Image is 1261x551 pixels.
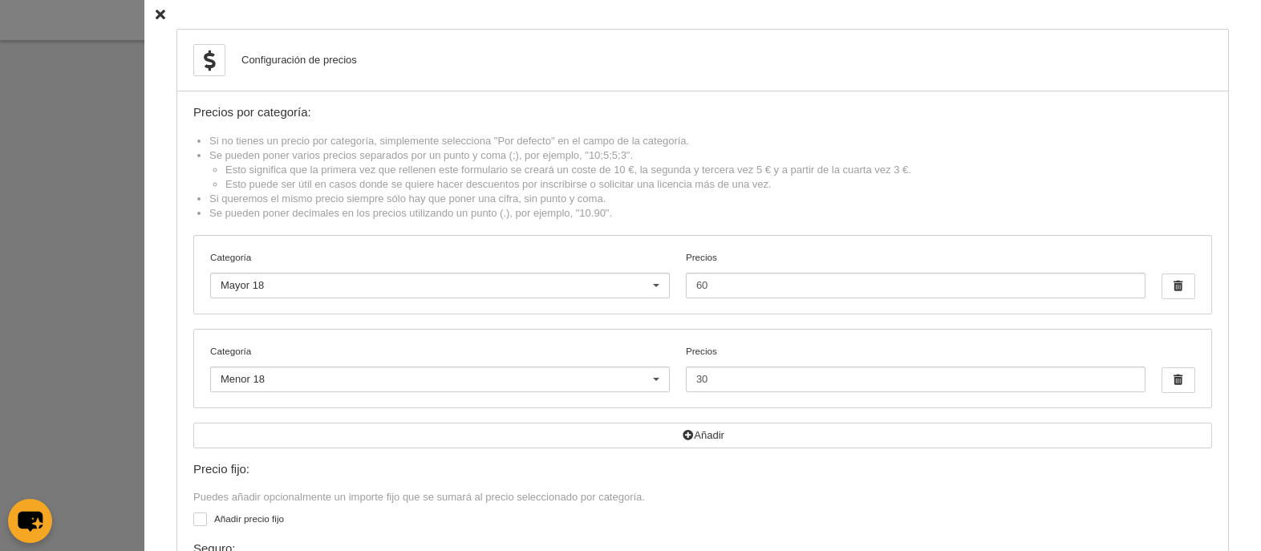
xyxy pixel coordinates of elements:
[210,250,670,265] label: Categoría
[193,463,1212,476] div: Precio fijo:
[193,106,1212,120] div: Precios por categoría:
[686,273,1145,298] input: Precios
[686,250,1145,298] label: Precios
[193,512,1212,530] label: Añadir precio fijo
[193,490,1212,504] div: Puedes añadir opcionalmente un importe fijo que se sumará al precio seleccionado por categoría.
[209,148,1212,192] li: Se pueden poner varios precios separados por un punto y coma (;), por ejemplo, "10;5;5;3".
[686,367,1145,392] input: Precios
[193,423,1212,448] button: Añadir
[225,177,1212,192] li: Esto puede ser útil en casos donde se quiere hacer descuentos por inscribirse o solicitar una lic...
[8,499,52,543] button: chat-button
[221,279,264,291] span: Mayor 18
[209,206,1212,221] li: Se pueden poner decimales en los precios utilizando un punto (.), por ejemplo, "10.90".
[209,192,1212,206] li: Si queremos el mismo precio siempre sólo hay que poner una cifra, sin punto y coma.
[221,373,265,385] span: Menor 18
[209,134,1212,148] li: Si no tienes un precio por categoría, simplemente selecciona "Por defecto" en el campo de la cate...
[210,344,670,359] label: Categoría
[686,344,1145,392] label: Precios
[156,10,165,20] i: Cerrar
[225,163,1212,177] li: Esto significa que la primera vez que rellenen este formulario se creará un coste de 10 €, la seg...
[241,53,357,67] div: Configuración de precios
